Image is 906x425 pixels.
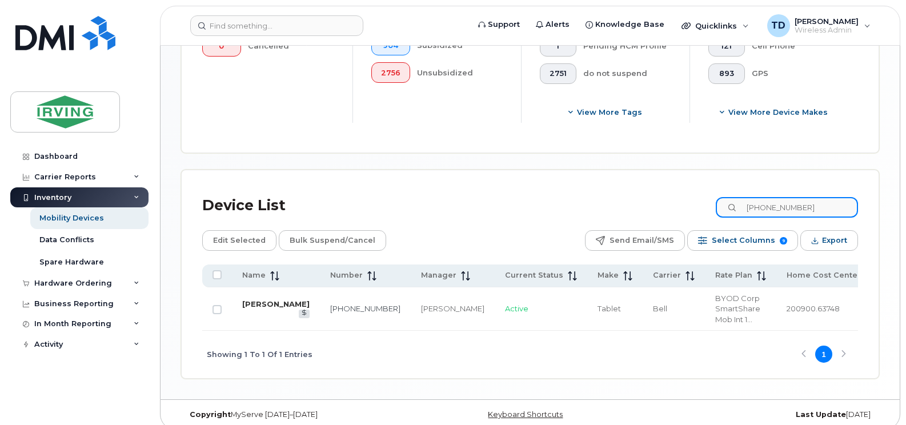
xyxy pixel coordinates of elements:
[290,232,375,249] span: Bulk Suspend/Cancel
[795,17,859,26] span: [PERSON_NAME]
[181,410,414,419] div: MyServe [DATE]–[DATE]
[752,63,840,84] div: GPS
[708,63,745,84] button: 893
[583,36,672,57] div: Pending HCM Profile
[759,14,879,37] div: Tricia Downard
[653,304,667,313] span: Bell
[708,102,840,123] button: View More Device Makes
[202,36,241,57] button: 0
[470,13,528,36] a: Support
[421,303,484,314] div: [PERSON_NAME]
[213,232,266,249] span: Edit Selected
[279,230,386,251] button: Bulk Suspend/Cancel
[550,69,567,78] span: 2751
[212,42,231,51] span: 0
[540,36,576,57] button: 1
[578,13,672,36] a: Knowledge Base
[207,346,312,363] span: Showing 1 To 1 Of 1 Entries
[787,270,861,280] span: Home Cost Center
[815,346,832,363] button: Page 1
[771,19,785,33] span: TD
[728,107,828,118] span: View More Device Makes
[687,230,798,251] button: Select Columns 9
[546,19,570,30] span: Alerts
[505,304,528,313] span: Active
[695,21,737,30] span: Quicklinks
[674,14,757,37] div: Quicklinks
[242,270,266,280] span: Name
[715,270,752,280] span: Rate Plan
[595,19,664,30] span: Knowledge Base
[550,42,567,51] span: 1
[330,304,400,313] a: [PHONE_NUMBER]
[800,230,858,251] button: Export
[299,310,310,318] a: View Last Bill
[583,63,672,84] div: do not suspend
[708,36,745,57] button: 121
[795,26,859,35] span: Wireless Admin
[822,232,847,249] span: Export
[715,294,760,324] span: BYOD Corp SmartShare Mob Int 10
[752,36,840,57] div: Cell Phone
[718,69,735,78] span: 893
[540,102,671,123] button: View more tags
[716,197,858,218] input: Search Device List ...
[610,232,674,249] span: Send Email/SMS
[421,270,456,280] span: Manager
[371,62,410,83] button: 2756
[787,304,840,313] span: 200900.63748
[647,410,879,419] div: [DATE]
[202,230,276,251] button: Edit Selected
[248,36,335,57] div: Cancelled
[718,42,735,51] span: 121
[585,230,685,251] button: Send Email/SMS
[381,69,400,78] span: 2756
[488,19,520,30] span: Support
[796,410,846,419] strong: Last Update
[190,410,231,419] strong: Copyright
[540,63,576,84] button: 2751
[330,270,363,280] span: Number
[488,410,563,419] a: Keyboard Shortcuts
[598,304,621,313] span: Tablet
[712,232,775,249] span: Select Columns
[417,62,503,83] div: Unsubsidized
[505,270,563,280] span: Current Status
[598,270,619,280] span: Make
[577,107,642,118] span: View more tags
[528,13,578,36] a: Alerts
[653,270,681,280] span: Carrier
[202,191,286,220] div: Device List
[242,299,310,308] a: [PERSON_NAME]
[190,15,363,36] input: Find something...
[780,237,787,244] span: 9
